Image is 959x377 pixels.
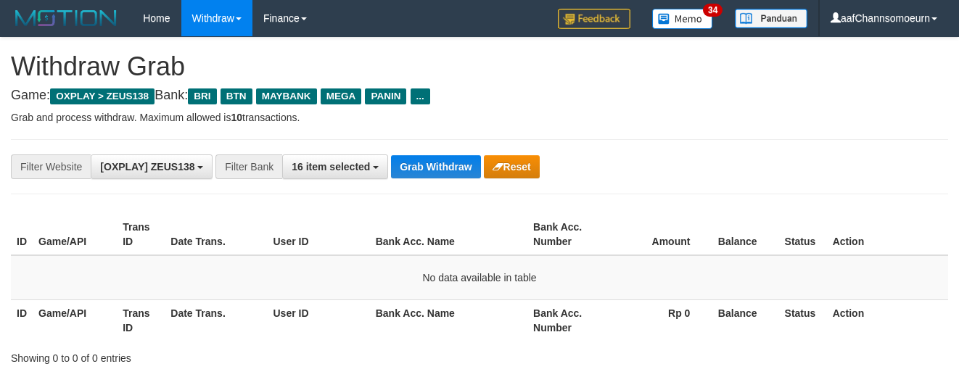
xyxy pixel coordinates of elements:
[391,155,480,178] button: Grab Withdraw
[735,9,807,28] img: panduan.png
[827,299,948,341] th: Action
[33,214,117,255] th: Game/API
[370,214,527,255] th: Bank Acc. Name
[221,88,252,104] span: BTN
[527,214,612,255] th: Bank Acc. Number
[33,299,117,341] th: Game/API
[11,52,948,81] h1: Withdraw Grab
[50,88,155,104] span: OXPLAY > ZEUS138
[11,110,948,125] p: Grab and process withdraw. Maximum allowed is transactions.
[11,88,948,103] h4: Game: Bank:
[256,88,317,104] span: MAYBANK
[11,214,33,255] th: ID
[117,299,165,341] th: Trans ID
[231,112,242,123] strong: 10
[558,9,630,29] img: Feedback.jpg
[117,214,165,255] th: Trans ID
[484,155,540,178] button: Reset
[612,299,712,341] th: Rp 0
[91,154,213,179] button: [OXPLAY] ZEUS138
[411,88,430,104] span: ...
[712,214,778,255] th: Balance
[365,88,406,104] span: PANIN
[292,161,370,173] span: 16 item selected
[612,214,712,255] th: Amount
[712,299,778,341] th: Balance
[215,154,282,179] div: Filter Bank
[11,255,948,300] td: No data available in table
[827,214,948,255] th: Action
[268,299,370,341] th: User ID
[11,345,389,365] div: Showing 0 to 0 of 0 entries
[321,88,362,104] span: MEGA
[165,214,267,255] th: Date Trans.
[268,214,370,255] th: User ID
[11,154,91,179] div: Filter Website
[100,161,194,173] span: [OXPLAY] ZEUS138
[779,299,827,341] th: Status
[282,154,388,179] button: 16 item selected
[779,214,827,255] th: Status
[370,299,527,341] th: Bank Acc. Name
[11,7,121,29] img: MOTION_logo.png
[527,299,612,341] th: Bank Acc. Number
[188,88,216,104] span: BRI
[11,299,33,341] th: ID
[652,9,713,29] img: Button%20Memo.svg
[703,4,723,17] span: 34
[165,299,267,341] th: Date Trans.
